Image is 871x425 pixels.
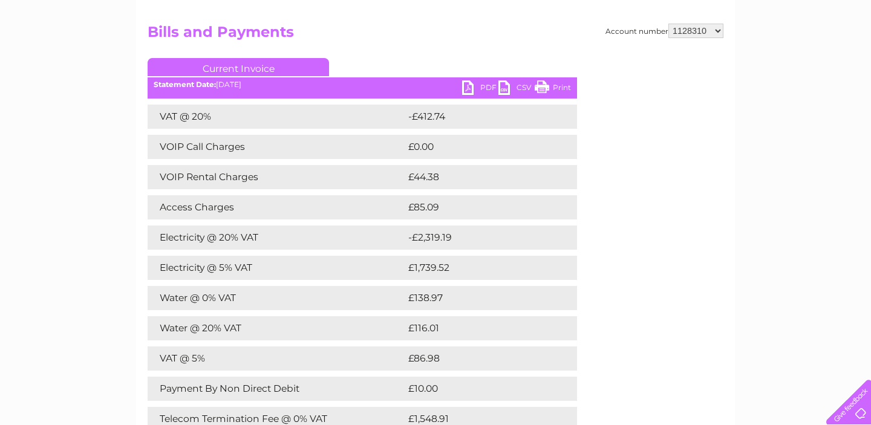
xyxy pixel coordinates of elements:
td: Electricity @ 5% VAT [148,256,405,280]
a: Log out [831,51,860,60]
a: Contact [791,51,820,60]
td: £1,739.52 [405,256,558,280]
td: £0.00 [405,135,549,159]
td: VOIP Call Charges [148,135,405,159]
a: CSV [498,80,535,98]
td: -£412.74 [405,105,556,129]
a: Current Invoice [148,58,329,76]
a: Blog [766,51,783,60]
a: PDF [462,80,498,98]
td: £44.38 [405,165,553,189]
a: Water [658,51,681,60]
img: logo.png [30,31,92,68]
a: Energy [688,51,715,60]
td: £10.00 [405,377,552,401]
td: -£2,319.19 [405,225,558,250]
div: Clear Business is a trading name of Verastar Limited (registered in [GEOGRAPHIC_DATA] No. 3667643... [151,7,722,59]
div: [DATE] [148,80,577,89]
td: £138.97 [405,286,555,310]
td: Payment By Non Direct Debit [148,377,405,401]
td: Water @ 20% VAT [148,316,405,340]
td: Electricity @ 20% VAT [148,225,405,250]
td: £86.98 [405,346,553,371]
td: VAT @ 5% [148,346,405,371]
b: Statement Date: [154,80,216,89]
td: Water @ 0% VAT [148,286,405,310]
td: VOIP Rental Charges [148,165,405,189]
h2: Bills and Payments [148,24,723,47]
a: Telecoms [722,51,758,60]
td: Access Charges [148,195,405,219]
td: VAT @ 20% [148,105,405,129]
a: 0333 014 3131 [643,6,726,21]
a: Print [535,80,571,98]
td: £116.01 [405,316,553,340]
div: Account number [605,24,723,38]
td: £85.09 [405,195,553,219]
